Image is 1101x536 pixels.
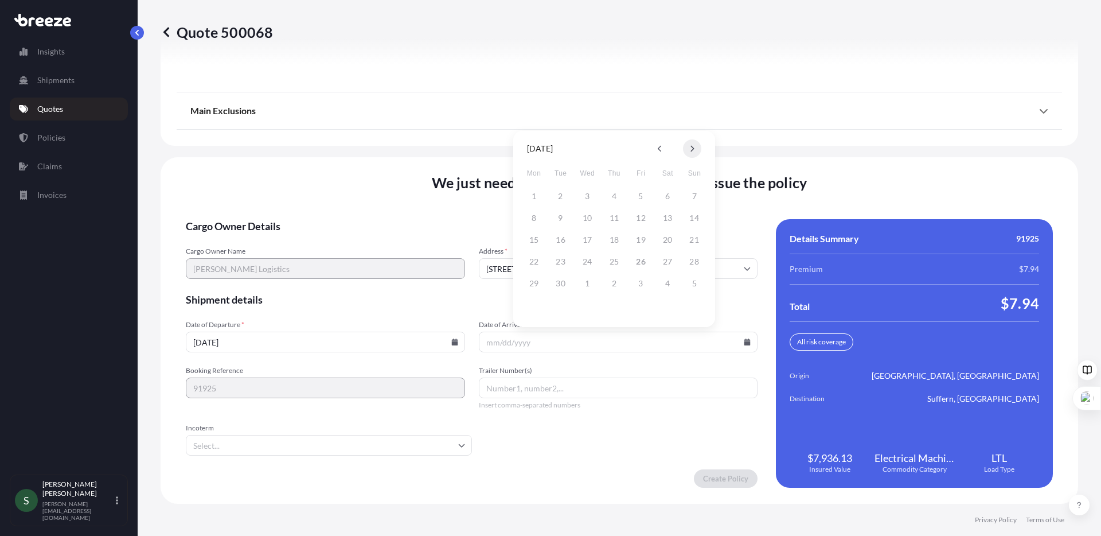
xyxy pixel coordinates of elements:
[1016,233,1039,244] span: 91925
[186,219,758,233] span: Cargo Owner Details
[479,258,758,279] input: Cargo owner address
[190,105,256,116] span: Main Exclusions
[186,332,465,352] input: mm/dd/yyyy
[37,75,75,86] p: Shipments
[42,500,114,521] p: [PERSON_NAME][EMAIL_ADDRESS][DOMAIN_NAME]
[479,247,758,256] span: Address
[975,515,1017,525] a: Privacy Policy
[1026,515,1064,525] a: Terms of Use
[24,495,29,506] span: S
[527,142,553,156] div: [DATE]
[790,370,854,382] span: Origin
[37,189,67,201] p: Invoices
[37,161,62,172] p: Claims
[703,473,748,484] p: Create Policy
[479,378,758,398] input: Number1, number2,...
[479,401,758,410] span: Insert comma-separated numbers
[524,162,544,185] span: Monday
[186,320,465,329] span: Date of Departure
[479,320,758,329] span: Date of Arrival
[807,451,852,465] span: $7,936.13
[161,23,273,41] p: Quote 500068
[872,370,1039,382] span: [GEOGRAPHIC_DATA], [GEOGRAPHIC_DATA]
[684,162,705,185] span: Sunday
[186,435,472,456] input: Select...
[1019,263,1039,275] span: $7.94
[790,263,823,275] span: Premium
[42,480,114,498] p: [PERSON_NAME] [PERSON_NAME]
[984,465,1014,474] span: Load Type
[694,469,758,488] button: Create Policy
[186,366,465,375] span: Booking Reference
[1001,294,1039,312] span: $7.94
[991,451,1007,465] span: LTL
[809,465,850,474] span: Insured Value
[37,46,65,57] p: Insights
[186,293,758,306] span: Shipment details
[37,132,65,143] p: Policies
[432,173,807,192] span: We just need a few more details before we issue the policy
[790,393,854,405] span: Destination
[10,98,128,121] a: Quotes
[550,162,571,185] span: Tuesday
[186,378,465,398] input: Your internal reference
[874,451,955,465] span: Electrical Machinery and Equipment
[790,233,859,244] span: Details Summary
[479,332,758,352] input: mm/dd/yyyy
[790,333,853,351] div: All risk coverage
[604,162,624,185] span: Thursday
[883,465,947,474] span: Commodity Category
[479,366,758,375] span: Trailer Number(s)
[10,155,128,178] a: Claims
[190,97,1048,125] div: Main Exclusions
[186,424,472,433] span: Incoterm
[657,162,678,185] span: Saturday
[631,162,651,185] span: Friday
[790,301,810,312] span: Total
[927,393,1039,405] span: Suffern, [GEOGRAPHIC_DATA]
[10,40,128,63] a: Insights
[10,126,128,149] a: Policies
[10,69,128,92] a: Shipments
[186,247,465,256] span: Cargo Owner Name
[10,184,128,207] a: Invoices
[577,162,598,185] span: Wednesday
[37,103,63,115] p: Quotes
